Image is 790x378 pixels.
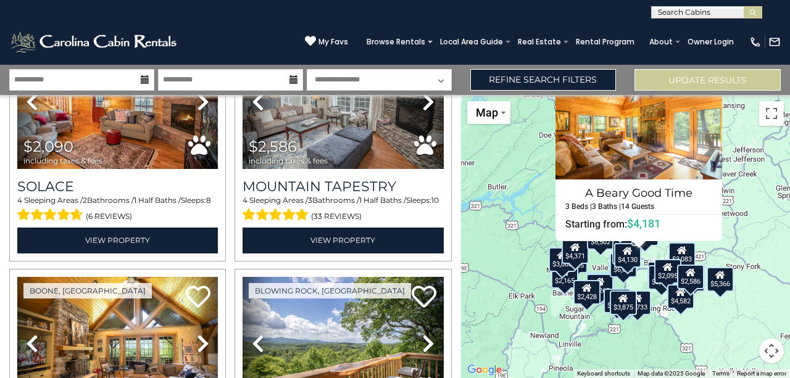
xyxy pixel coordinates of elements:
h5: 3 Baths | [592,203,621,211]
span: 8 [206,195,211,205]
a: View Property [243,228,443,253]
span: including taxes & fees [249,157,328,165]
span: 1 Half Baths / [134,195,181,205]
div: $4,381 [612,239,639,264]
div: $2,095 [654,259,681,284]
span: Map [476,106,498,119]
a: Terms (opens in new tab) [712,370,730,377]
a: Real Estate [512,33,567,51]
a: A Beary Good Time 3 Beds | 3 Baths | 14 Guests Starting from:$4,181 [555,179,722,231]
div: $3,080 [549,247,576,272]
div: $6,502 [588,224,615,249]
div: $2,733 [624,290,651,314]
img: thumbnail_163271174.jpeg [243,35,443,169]
a: About [643,33,679,51]
div: $3,083 [669,242,696,267]
span: (6 reviews) [86,208,132,224]
a: Refine Search Filters [470,69,617,91]
span: 1 Half Baths / [359,195,406,205]
a: Open this area in Google Maps (opens a new window) [464,362,505,378]
img: thumbnail_163259882.jpeg [17,35,218,169]
a: Boone, [GEOGRAPHIC_DATA] [23,283,152,298]
button: Toggle fullscreen view [759,101,784,126]
a: Rental Program [570,33,641,51]
a: Add to favorites [186,284,210,311]
a: Blowing Rock, [GEOGRAPHIC_DATA] [249,283,411,298]
div: $3,641 [648,265,675,290]
img: White-1-2.png [9,30,180,54]
div: $4,582 [667,284,694,308]
div: $2,165 [551,264,578,289]
a: Owner Login [681,33,740,51]
div: $2,428 [573,280,601,305]
button: Change map style [467,101,510,124]
div: Sleeping Areas / Bathrooms / Sleeps: [17,195,218,224]
h4: A Beary Good Time [556,183,721,203]
div: $4,130 [614,243,641,268]
img: A Beary Good Time [555,68,722,179]
span: Map data ©2025 Google [638,370,705,377]
img: mail-regular-white.png [768,36,781,48]
button: Update Results [634,69,781,91]
span: $2,586 [249,138,297,155]
span: 3 [308,195,312,205]
span: 4 [17,195,22,205]
span: 4 [243,195,247,205]
div: Sleeping Areas / Bathrooms / Sleeps: [243,195,443,224]
span: $4,181 [627,217,660,230]
span: including taxes & fees [23,157,102,165]
div: $2,586 [677,265,704,289]
div: $2,502 [587,273,614,297]
a: View Property [17,228,218,253]
div: $4,371 [562,239,589,264]
div: $3,875 [610,290,637,315]
img: Google [464,362,505,378]
button: Map camera controls [759,339,784,363]
div: $3,992 [604,288,631,313]
h5: 3 Beds | [565,203,592,211]
a: Browse Rentals [360,33,431,51]
button: Keyboard shortcuts [577,369,630,378]
a: Mountain Tapestry [243,178,443,195]
span: (33 reviews) [311,208,362,224]
h5: 14 Guests [621,203,654,211]
a: My Favs [305,35,348,48]
span: 10 [431,195,439,205]
h6: Starting from: [556,218,721,230]
span: 2 [83,195,87,205]
a: Add to favorites [412,284,436,311]
div: $5,366 [707,266,734,291]
span: $2,090 [23,138,73,155]
a: Report a map error [737,370,786,377]
div: $3,269 [586,273,613,298]
div: $6,673 [610,253,638,277]
a: Local Area Guide [434,33,509,51]
img: phone-regular-white.png [749,36,762,48]
a: Solace [17,178,218,195]
span: My Favs [318,36,348,47]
